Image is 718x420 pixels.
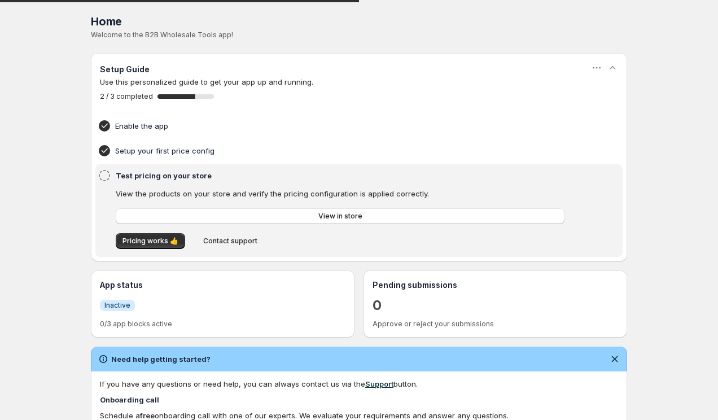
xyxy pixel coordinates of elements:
button: Contact support [196,233,264,249]
button: View in store [116,208,564,224]
p: View the products on your store and verify the pricing configuration is applied correctly. [116,188,564,199]
p: 0/3 app blocks active [100,320,345,329]
h2: Need help getting started? [111,353,211,365]
h4: Setup your first price config [115,145,568,156]
button: Pricing works 👍 [116,233,185,249]
a: Support [365,379,393,388]
b: free [140,411,155,420]
h3: Setup Guide [100,64,150,75]
a: 0 [373,296,382,314]
span: Pricing works 👍 [122,237,178,246]
span: 2 / 3 completed [100,92,153,101]
h4: Enable the app [115,120,568,132]
h4: Onboarding call [100,394,618,405]
p: Approve or reject your submissions [373,320,618,329]
button: Dismiss notification [607,351,623,367]
h4: Test pricing on your store [116,170,568,181]
p: Welcome to the B2B Wholesale Tools app! [91,30,627,40]
h3: App status [100,279,345,291]
span: Contact support [203,237,257,246]
a: InfoInactive [100,299,135,311]
h3: Pending submissions [373,279,618,291]
span: Inactive [104,301,130,310]
div: If you have any questions or need help, you can always contact us via the button. [100,378,618,390]
span: Home [91,15,122,28]
p: Use this personalized guide to get your app up and running. [100,76,618,88]
span: View in store [318,212,362,221]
